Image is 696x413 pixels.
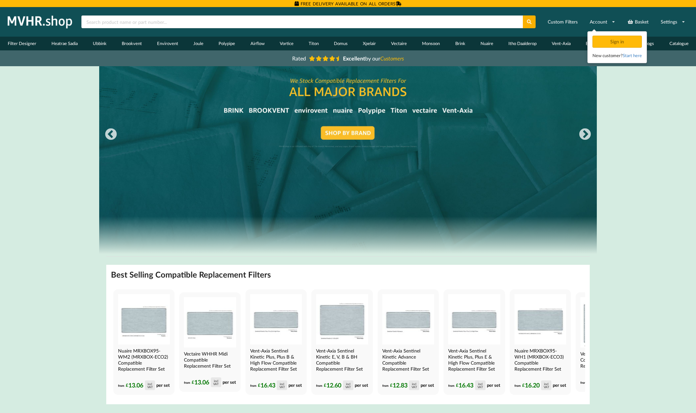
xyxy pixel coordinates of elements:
h4: Vent-Axia Sentinel Kinetic Advance Compatible Replacement Filter Set [382,348,433,372]
div: VAT [147,385,153,388]
a: Vent-Axia Sentinel Kinetic Plus E & High Flow Compatible MVHR Filter Replacement Set from MVHR.sh... [443,289,505,395]
div: incl [280,382,284,385]
img: Nuaire MRXBOX95-WH1 Compatible MVHR Filter Replacement Set from MVHR.shop [514,294,566,344]
a: Vent-Axia [544,37,578,50]
h2: Best Selling Compatible Replacement Filters [111,270,271,280]
h4: Vectaire Studio Compatible Replacement Filter Set [580,351,631,369]
img: Vent-Axia Sentinel Kinetic Plus, Plus B & High Flow Compatible MVHR Filter Replacement Set from M... [250,294,302,344]
div: VAT [213,382,219,385]
div: VAT [345,385,351,388]
button: Previous [104,128,118,141]
div: incl [544,382,548,385]
a: Xpelair [355,37,384,50]
span: per set [487,382,500,388]
img: Vectaire WHHR Midi Compatible MVHR Filter Replacement Set from MVHR.shop [184,297,236,347]
span: per set [553,382,566,388]
a: Account [585,16,620,28]
div: 16.20 [522,380,551,390]
div: incl [214,379,218,382]
span: £ [126,381,128,389]
a: Nuaire [473,37,501,50]
a: Joule [186,37,211,50]
div: VAT [279,385,285,388]
a: Polypipe [211,37,243,50]
span: per set [288,382,302,388]
a: Envirovent [150,37,186,50]
button: Next [578,128,592,141]
span: from [184,381,190,384]
span: £ [192,378,194,386]
div: New customer? [592,52,642,59]
a: Vectaire WHHR Midi Compatible MVHR Filter Replacement Set from MVHR.shop Vectaire WHHR Midi Compa... [179,292,240,392]
a: Baxi [578,37,601,50]
div: 12.83 [390,380,419,390]
div: VAT [544,385,549,388]
div: incl [478,382,482,385]
h4: Vent-Axia Sentinel Kinetic Plus, Plus B & High Flow Compatible Replacement Filter Set [250,348,301,372]
a: Ubbink [85,37,114,50]
span: £ [324,381,326,389]
a: Vectaire Studio Compatible MVHR Filter Replacement Set from MVHR.shop Vectaire Studio Compatible ... [576,292,637,392]
a: Brookvent [114,37,149,50]
h4: Vectaire WHHR Midi Compatible Replacement Filter Set [184,351,234,369]
a: Nuaire MRXBOX95-WM2 Compatible MVHR Filter Replacement Set from MVHR.shop Nuaire MRXBOX95-WM2 (MR... [113,289,175,395]
a: Custom Filters [543,16,582,28]
a: Monsoon [415,37,448,50]
div: incl [148,382,152,385]
h4: Vent-Axia Sentinel Kinetic E, V, B & BH Compatible Replacement Filter Set [316,348,366,372]
span: £ [522,381,525,389]
div: 12.60 [324,380,353,390]
span: by our [343,55,404,61]
span: from [118,384,124,387]
h4: Vent-Axia Sentinel Kinetic Plus, Plus E & High Flow Compatible Replacement Filter Set [448,348,499,372]
a: Itho Daalderop [501,37,544,50]
span: from [316,384,322,387]
a: Vent-Axia Sentinel Kinetic E, V, B & BH Compatible MVHR Filter Replacement Set from MVHR.shop Ven... [311,289,373,395]
h4: Nuaire MRXBOX95-WM2 (MRXBOX-ECO2) Compatible Replacement Filter Set [118,348,168,372]
a: Nuaire MRXBOX95-WH1 Compatible MVHR Filter Replacement Set from MVHR.shop Nuaire MRXBOX95-WH1 (MR... [510,289,571,395]
img: Vectaire Studio Compatible MVHR Filter Replacement Set from MVHR.shop [580,297,632,347]
span: per set [223,379,236,385]
div: incl [346,382,350,385]
div: VAT [477,385,483,388]
div: 13.06 [192,377,221,387]
img: Vent-Axia Sentinel Kinetic E, V, B & BH Compatible MVHR Filter Replacement Set from MVHR.shop [316,294,368,344]
h4: Nuaire MRXBOX95-WH1 (MRXBOX-ECO3) Compatible Replacement Filter Set [514,348,565,372]
div: VAT [412,385,417,388]
span: per set [421,382,434,388]
span: from [448,384,455,387]
a: Start here [623,53,642,58]
a: Heatrae Sadia [44,37,85,50]
span: from [580,381,587,384]
img: mvhr.shop.png [5,13,75,30]
input: Search product name or part number... [81,15,523,28]
a: Sign in [592,39,643,44]
a: Vortice [272,37,301,50]
i: Customers [380,55,404,61]
span: from [514,384,521,387]
span: from [382,384,389,387]
a: Vent-Axia Sentinel Kinetic Advance Compatible MVHR Filter Replacement Set from MVHR.shop Vent-Axi... [378,289,439,395]
img: Vent-Axia Sentinel Kinetic Advance Compatible MVHR Filter Replacement Set from MVHR.shop [382,294,434,344]
div: 16.43 [258,380,287,390]
span: from [250,384,257,387]
a: Domus [326,37,355,50]
a: Rated Excellentby ourCustomers [287,53,409,64]
a: Vectaire [384,37,415,50]
a: Titon [301,37,326,50]
a: Settings [656,16,690,28]
a: Vent-Axia Sentinel Kinetic Plus, Plus B & High Flow Compatible MVHR Filter Replacement Set from M... [245,289,307,395]
b: Excellent [343,55,365,61]
span: £ [456,381,459,389]
div: 13.06 [126,380,155,390]
span: per set [156,382,170,388]
div: Sign in [592,36,642,48]
span: £ [390,381,393,389]
span: per set [355,382,368,388]
a: Basket [623,16,653,28]
div: 16.43 [456,380,485,390]
img: Vent-Axia Sentinel Kinetic Plus E & High Flow Compatible MVHR Filter Replacement Set from MVHR.shop [448,294,500,344]
a: Catalogue [662,37,696,50]
div: incl [412,382,416,385]
img: Nuaire MRXBOX95-WM2 Compatible MVHR Filter Replacement Set from MVHR.shop [118,294,170,344]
